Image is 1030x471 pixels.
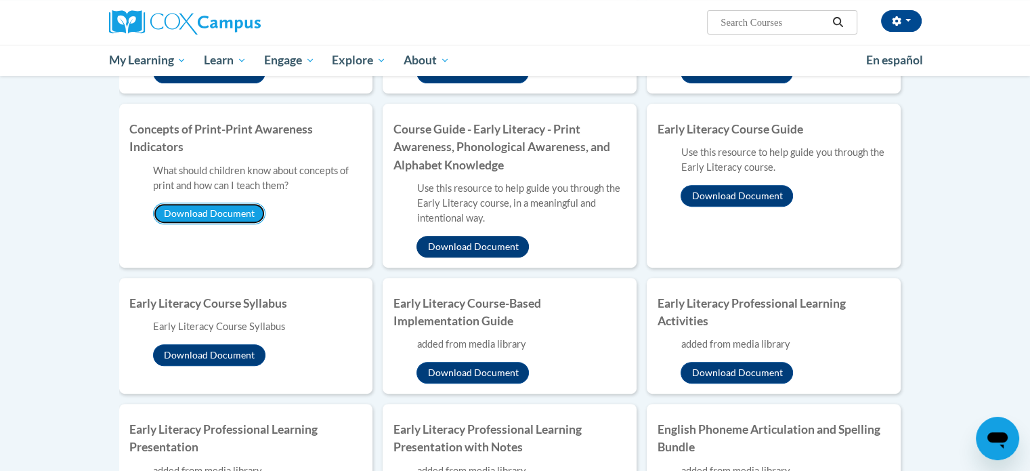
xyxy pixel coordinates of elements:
h4: Early Literacy Course Syllabus [129,295,363,312]
span: My Learning [108,52,186,68]
h4: Concepts of Print-Print Awareness Indicators [129,121,363,157]
h4: English Phoneme Articulation and Spelling Bundle [657,421,890,457]
button: Search [828,14,848,30]
h4: Early Literacy Course-Based Implementation Guide [393,295,626,331]
h4: Early Literacy Professional Learning Presentation with Notes [393,421,626,457]
div: Use this resource to help guide you through the Early Literacy course, in a meaningful and intent... [416,181,626,226]
a: Learn [195,45,255,76]
span: Learn [204,52,246,68]
span: En español [866,53,923,67]
span: Engage [264,52,315,68]
img: Cox Campus [109,10,261,35]
button: Download Document [681,362,793,384]
a: Explore [323,45,395,76]
div: Use this resource to help guide you through the Early Literacy course. [681,145,890,175]
button: Download Document [416,362,529,384]
h4: Early Literacy Course Guide [657,121,890,138]
button: Account Settings [881,10,922,32]
button: Download Document [416,236,529,258]
button: Download Document [681,185,793,207]
div: What should children know about concepts of print and how can I teach them? [153,163,363,193]
h4: Course Guide - Early Literacy - Print Awareness, Phonological Awareness, and Alphabet Knowledge [393,121,626,174]
button: Download Document [153,203,265,224]
span: Explore [332,52,386,68]
iframe: Button to launch messaging window [976,417,1019,460]
span: About [404,52,450,68]
h4: Early Literacy Professional Learning Activities [657,295,890,331]
a: Engage [255,45,324,76]
button: Download Document [153,344,265,366]
input: Search Courses [719,14,828,30]
a: Cox Campus [109,10,366,35]
div: added from media library [416,337,626,352]
div: Main menu [89,45,942,76]
h4: Early Literacy Professional Learning Presentation [129,421,363,457]
div: added from media library [681,337,890,352]
a: En español [857,46,932,75]
a: My Learning [100,45,196,76]
div: Early Literacy Course Syllabus [153,319,363,334]
a: About [395,45,458,76]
